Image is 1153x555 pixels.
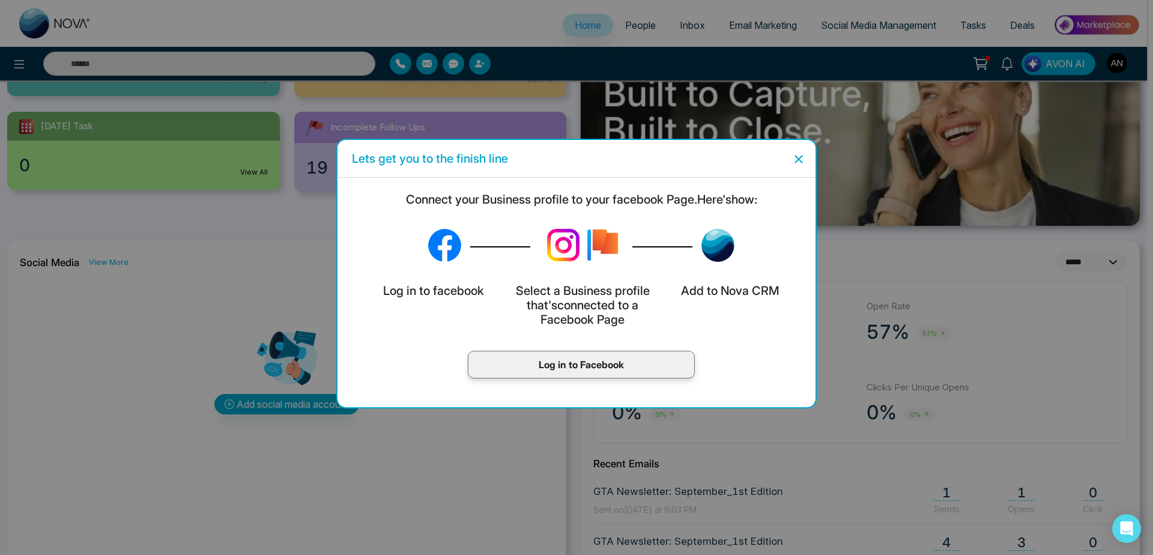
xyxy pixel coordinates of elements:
img: Lead Flow [581,224,623,266]
h5: Lets get you to the finish line [352,150,508,168]
p: Log in to Facebook [480,357,682,372]
h5: Log in to facebook [381,284,486,298]
h5: Add to Nova CRM [679,284,782,298]
h5: Select a Business profile that's connected to a Facebook Page [513,284,652,327]
img: Lead Flow [539,221,587,269]
img: Lead Flow [428,229,461,262]
div: Open Intercom Messenger [1112,514,1141,543]
h5: Connect your Business profile to your facebook Page. Here's how: [347,192,816,207]
img: Lead Flow [701,229,734,262]
button: Close [787,149,806,168]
